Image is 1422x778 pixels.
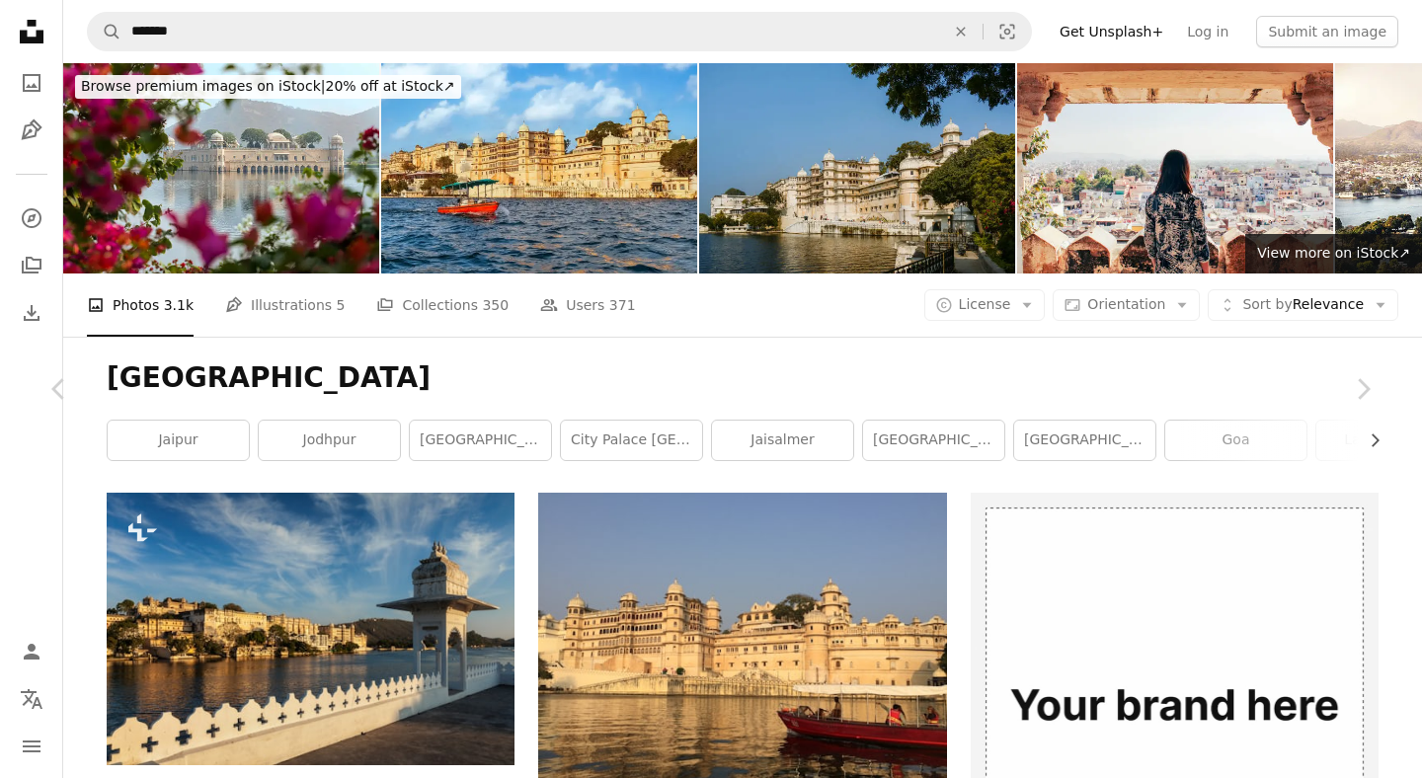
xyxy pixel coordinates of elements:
a: Explore [12,198,51,238]
button: Search Unsplash [88,13,121,50]
span: Browse premium images on iStock | [81,78,325,94]
button: Language [12,679,51,719]
a: [GEOGRAPHIC_DATA] [410,421,551,460]
a: jaisalmer [712,421,853,460]
span: License [959,296,1011,312]
span: Relevance [1242,295,1364,315]
img: Admiring the City of Udaipur [1017,63,1333,273]
a: jaipur [108,421,249,460]
a: Illustrations 5 [225,273,345,337]
a: [GEOGRAPHIC_DATA] [863,421,1004,460]
button: Visual search [984,13,1031,50]
button: Menu [12,727,51,766]
img: Udaipur City Palace beside beautiful Lake Pichola at Udaipur, Rajasthan, India [381,63,697,273]
a: Next [1303,294,1422,484]
a: Collections [12,246,51,285]
a: India luxury tourism concept background - Udaipur City Palace from Lake Pichola. Udaipur, Rajasth... [107,619,514,637]
a: Illustrations [12,111,51,150]
span: Orientation [1087,296,1165,312]
a: View more on iStock↗ [1245,234,1422,273]
img: Jal Mahal Palace, with Bougainvilleas Flowers in the Foreground [63,63,379,273]
a: Collections 350 [376,273,509,337]
a: red and white boat on body of water near beige concrete building during daytime [538,637,946,655]
a: Log in [1175,16,1240,47]
a: Browse premium images on iStock|20% off at iStock↗ [63,63,473,111]
a: goa [1165,421,1306,460]
a: jodhpur [259,421,400,460]
a: Log in / Sign up [12,632,51,671]
span: 371 [609,294,636,316]
button: Orientation [1053,289,1200,321]
img: India luxury tourism concept background - Udaipur City Palace from Lake Pichola. Udaipur, Rajasth... [107,493,514,764]
span: 5 [337,294,346,316]
button: Clear [939,13,983,50]
a: Users 371 [540,273,635,337]
span: View more on iStock ↗ [1257,245,1410,261]
a: city palace [GEOGRAPHIC_DATA] [GEOGRAPHIC_DATA] [561,421,702,460]
a: Get Unsplash+ [1048,16,1175,47]
form: Find visuals sitewide [87,12,1032,51]
button: License [924,289,1046,321]
span: 20% off at iStock ↗ [81,78,455,94]
h1: [GEOGRAPHIC_DATA] [107,360,1379,396]
img: Scenic View of Udaipur City Palace by the Lake in India [699,63,1015,273]
span: Sort by [1242,296,1292,312]
a: Photos [12,63,51,103]
span: 350 [482,294,509,316]
a: Download History [12,293,51,333]
button: Sort byRelevance [1208,289,1398,321]
button: Submit an image [1256,16,1398,47]
a: [GEOGRAPHIC_DATA] [1014,421,1155,460]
